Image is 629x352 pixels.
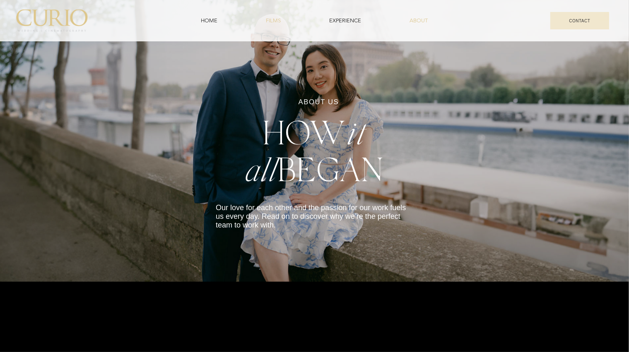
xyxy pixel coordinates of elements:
span: ABOUT [410,17,428,24]
span: HOW [263,111,347,151]
a: HOME [178,13,240,29]
p: ABOUT US [233,98,404,106]
span: it all [245,111,384,188]
img: C_Logo.png [16,10,88,32]
a: EXPERIENCE [307,13,384,29]
a: ABOUT [387,13,451,29]
span: EXPERIENCE [329,17,361,24]
span: CONTACT [569,19,590,23]
span: BEGAN [277,148,384,188]
nav: Site [178,13,451,29]
span: Our love for each other and the passion for our work fuels us every day. Read on to discover why ... [216,204,406,229]
span: HOME [201,17,218,24]
a: FILMS [243,13,304,29]
span: FILMS [266,17,281,24]
a: CONTACT [550,12,609,29]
